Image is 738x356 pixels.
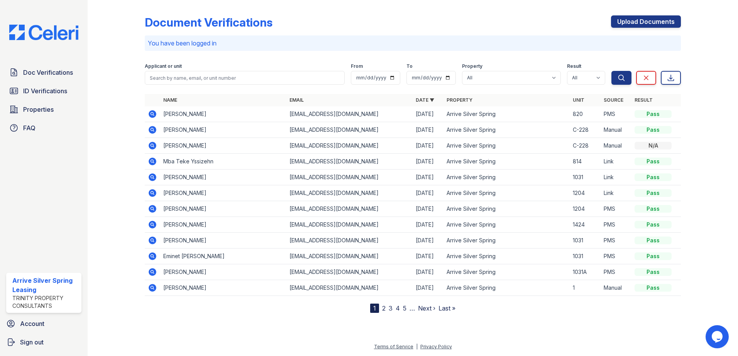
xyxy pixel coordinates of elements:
td: [EMAIL_ADDRESS][DOMAIN_NAME] [286,264,413,280]
span: Doc Verifications [23,68,73,77]
div: Document Verifications [145,15,273,29]
a: Last » [438,304,455,312]
td: [EMAIL_ADDRESS][DOMAIN_NAME] [286,233,413,249]
a: Upload Documents [611,15,681,28]
a: Doc Verifications [6,65,81,80]
a: Terms of Service [374,344,413,349]
div: Pass [635,252,672,260]
td: [EMAIL_ADDRESS][DOMAIN_NAME] [286,185,413,201]
a: Unit [573,97,584,103]
a: 3 [389,304,393,312]
td: [DATE] [413,106,443,122]
a: Source [604,97,623,103]
td: 814 [570,154,601,170]
td: [EMAIL_ADDRESS][DOMAIN_NAME] [286,106,413,122]
td: [PERSON_NAME] [160,233,286,249]
div: Pass [635,205,672,213]
td: [PERSON_NAME] [160,122,286,138]
td: [PERSON_NAME] [160,106,286,122]
td: [DATE] [413,249,443,264]
td: [DATE] [413,201,443,217]
td: PMS [601,249,631,264]
td: Eminet [PERSON_NAME] [160,249,286,264]
td: [PERSON_NAME] [160,280,286,296]
td: 1031 [570,249,601,264]
td: 820 [570,106,601,122]
td: 1031 [570,170,601,185]
div: Pass [635,221,672,228]
a: ID Verifications [6,83,81,99]
td: Link [601,154,631,170]
td: Mba Teke Yssizehn [160,154,286,170]
div: Trinity Property Consultants [12,294,78,310]
a: Properties [6,102,81,117]
td: [DATE] [413,138,443,154]
td: PMS [601,201,631,217]
td: Arrive Silver Spring [443,280,570,296]
td: [EMAIL_ADDRESS][DOMAIN_NAME] [286,249,413,264]
td: [PERSON_NAME] [160,217,286,233]
a: Date ▼ [416,97,434,103]
label: Property [462,63,482,69]
td: [EMAIL_ADDRESS][DOMAIN_NAME] [286,154,413,170]
span: … [410,304,415,313]
td: [DATE] [413,122,443,138]
td: PMS [601,217,631,233]
span: ID Verifications [23,86,67,96]
td: Manual [601,122,631,138]
div: Pass [635,158,672,165]
div: 1 [370,304,379,313]
td: Arrive Silver Spring [443,122,570,138]
td: [DATE] [413,233,443,249]
input: Search by name, email, or unit number [145,71,345,85]
td: [EMAIL_ADDRESS][DOMAIN_NAME] [286,217,413,233]
td: 1 [570,280,601,296]
a: Name [163,97,177,103]
td: Arrive Silver Spring [443,217,570,233]
a: 2 [382,304,386,312]
td: Arrive Silver Spring [443,106,570,122]
a: Account [3,316,85,331]
td: [EMAIL_ADDRESS][DOMAIN_NAME] [286,138,413,154]
td: [DATE] [413,264,443,280]
div: | [416,344,418,349]
td: [PERSON_NAME] [160,170,286,185]
div: Arrive Silver Spring Leasing [12,276,78,294]
span: FAQ [23,123,36,133]
td: PMS [601,106,631,122]
td: [DATE] [413,280,443,296]
span: Account [20,319,44,328]
a: FAQ [6,120,81,136]
label: Result [567,63,581,69]
td: 1204 [570,185,601,201]
td: [DATE] [413,217,443,233]
td: [PERSON_NAME] [160,201,286,217]
div: Pass [635,126,672,134]
td: C-228 [570,122,601,138]
td: 1031A [570,264,601,280]
td: Link [601,170,631,185]
td: Link [601,185,631,201]
a: Sign out [3,334,85,350]
td: Arrive Silver Spring [443,233,570,249]
iframe: chat widget [706,325,730,348]
label: From [351,63,363,69]
td: Arrive Silver Spring [443,138,570,154]
td: [EMAIL_ADDRESS][DOMAIN_NAME] [286,122,413,138]
td: Arrive Silver Spring [443,170,570,185]
td: 1204 [570,201,601,217]
td: 1031 [570,233,601,249]
a: Email [289,97,304,103]
p: You have been logged in [148,39,678,48]
label: Applicant or unit [145,63,182,69]
td: Arrive Silver Spring [443,264,570,280]
td: [EMAIL_ADDRESS][DOMAIN_NAME] [286,170,413,185]
td: PMS [601,264,631,280]
a: Privacy Policy [420,344,452,349]
div: Pass [635,268,672,276]
td: [PERSON_NAME] [160,185,286,201]
td: [DATE] [413,185,443,201]
td: [DATE] [413,154,443,170]
div: N/A [635,142,672,149]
